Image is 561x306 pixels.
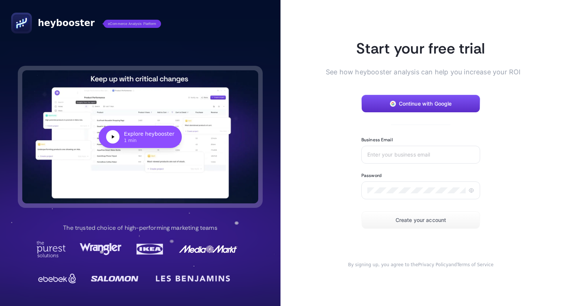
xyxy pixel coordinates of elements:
[326,67,504,77] span: See how heybooster analysis can help you increase your ROI
[124,130,174,138] div: Explore heybooster
[338,39,504,58] h1: Start your free trial
[104,20,161,28] span: eCommerce Analysis Platform
[361,173,381,178] label: Password
[38,17,95,29] span: heybooster
[80,241,121,257] img: Wrangler
[399,101,452,107] span: Continue with Google
[124,138,174,144] div: 1 min
[151,270,234,287] img: LesBenjamin
[361,211,480,229] button: Create your account
[361,137,393,143] label: Business Email
[36,241,66,257] img: Purest
[348,262,418,267] span: By signing up, you agree to the
[135,241,165,257] img: Ikea
[396,217,446,223] span: Create your account
[367,152,474,158] input: Enter your business email
[11,13,161,33] a: heyboostereCommerce Analysis Platform
[63,223,217,232] p: The trusted choice of high-performing marketing teams
[338,262,504,268] div: and
[457,262,493,267] a: Terms of Service
[361,95,480,113] button: Continue with Google
[418,262,449,267] a: Privacy Policy
[178,241,238,257] img: MediaMarkt
[22,70,258,203] button: Explore heybooster1 min
[36,271,78,286] img: Ebebek
[91,271,138,286] img: Salomon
